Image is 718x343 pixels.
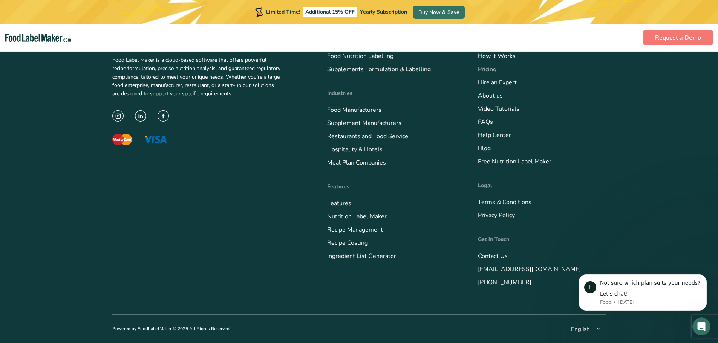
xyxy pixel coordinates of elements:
[327,199,351,207] a: Features
[478,105,519,113] a: Video Tutorials
[327,65,431,73] a: Supplements Formulation & Labelling
[478,78,517,87] a: Hire an Expert
[478,265,581,273] a: [EMAIL_ADDRESS][DOMAIN_NAME]
[478,118,493,126] a: FAQs
[327,132,408,140] a: Restaurants and Food Service
[327,239,368,247] a: Recipe Costing
[112,110,124,122] img: instagram icon
[327,89,455,97] h4: Industries
[478,181,606,189] h4: Legal
[112,56,280,98] p: Food Label Maker is a cloud-based software that offers powerful recipe formulation, precise nutri...
[112,134,132,145] img: The Mastercard logo displaying a red circle saying
[478,235,606,243] h4: Get in Touch
[360,8,407,15] span: Yearly Subscription
[327,159,386,167] a: Meal Plan Companies
[143,136,167,143] img: The Visa logo with blue letters and a yellow flick above the
[327,183,455,191] h4: Features
[567,263,718,323] iframe: Intercom notifications message
[327,52,393,60] a: Food Nutrition Labelling
[692,317,710,335] iframe: Intercom live chat
[478,144,491,152] a: Blog
[478,198,531,206] a: Terms & Conditions
[478,65,496,73] a: Pricing
[327,119,401,127] a: Supplement Manufacturers
[327,212,387,221] a: Nutrition Label Maker
[478,131,511,139] a: Help Center
[643,30,713,45] a: Request a Demo
[478,278,531,287] a: [PHONE_NUMBER]
[112,325,230,332] p: Powered by FoodLabelMaker © 2025 All Rights Reserved
[413,6,465,19] a: Buy Now & Save
[266,8,300,15] span: Limited Time!
[478,52,516,60] a: How it Works
[303,7,357,17] span: Additional 15% OFF
[478,211,515,220] a: Privacy Policy
[327,106,381,114] a: Food Manufacturers
[327,226,383,234] a: Recipe Management
[478,157,551,166] a: Free Nutrition Label Maker
[327,145,383,154] a: Hospitality & Hotels
[327,252,396,260] a: Ingredient List Generator
[478,91,503,100] a: About us
[566,322,606,336] button: English
[478,252,508,260] a: Contact Us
